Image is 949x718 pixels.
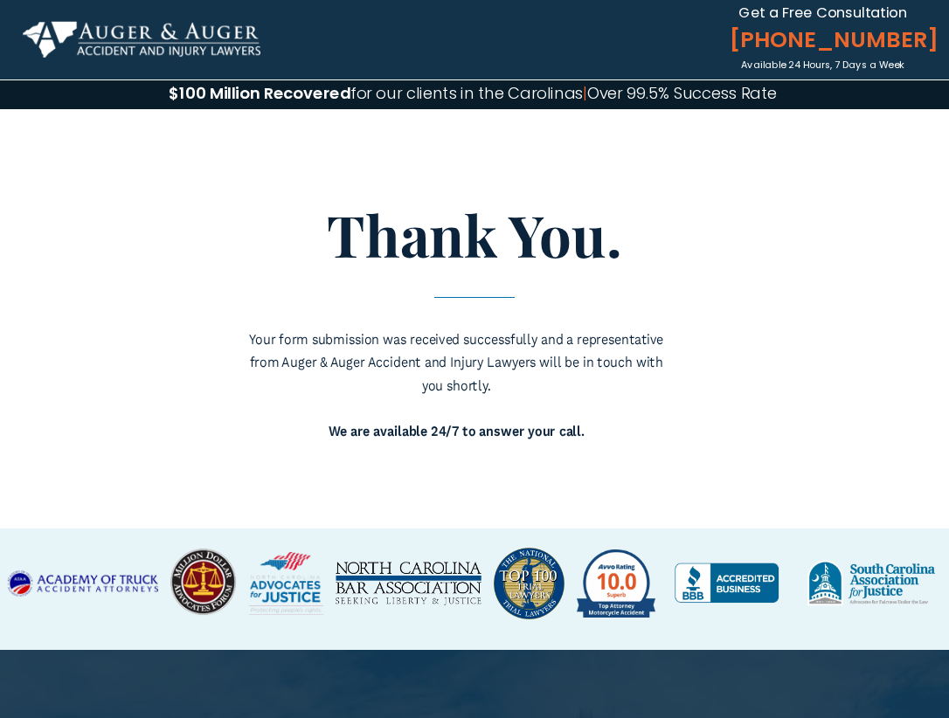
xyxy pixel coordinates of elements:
[724,26,927,53] span: [PHONE_NUMBER]
[350,82,583,104] span: for our clients in the Carolinas
[798,551,946,615] img: South Carolina Association forJustice
[577,549,656,618] img: Avvo Rating 10.0
[169,82,350,104] span: $100 Million Recovered
[724,21,927,59] a: [PHONE_NUMBER]
[328,423,584,439] span: We are available 24/7 to answer your call.
[741,58,904,71] span: Available 24 Hours, 7 Days a Week
[738,3,907,23] span: Get a Free Consultation
[328,196,622,272] span: Thank You.
[170,548,238,616] img: Million Dollar Advocates Forum
[668,553,786,614] img: BBB Accredited Business
[587,82,777,104] span: Over 99.5% Success Rate
[7,570,158,597] img: ACADEMY OF TRUCK ACCIDENT ATTORNEYS
[494,548,565,618] img: Top 100 Trial Lawyers
[583,82,587,104] span: |
[336,562,481,606] img: NORTH CAROLINA BAR ASSOCIATION SEEKING LIBERTY & JUSTICE
[249,552,323,614] img: ADVOCATES for JUSTICE
[249,331,663,393] span: Your form submission was received successfully and a representative from Auger & Auger Accident a...
[23,21,260,58] img: Auger & Auger Accident and Injury Lawyers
